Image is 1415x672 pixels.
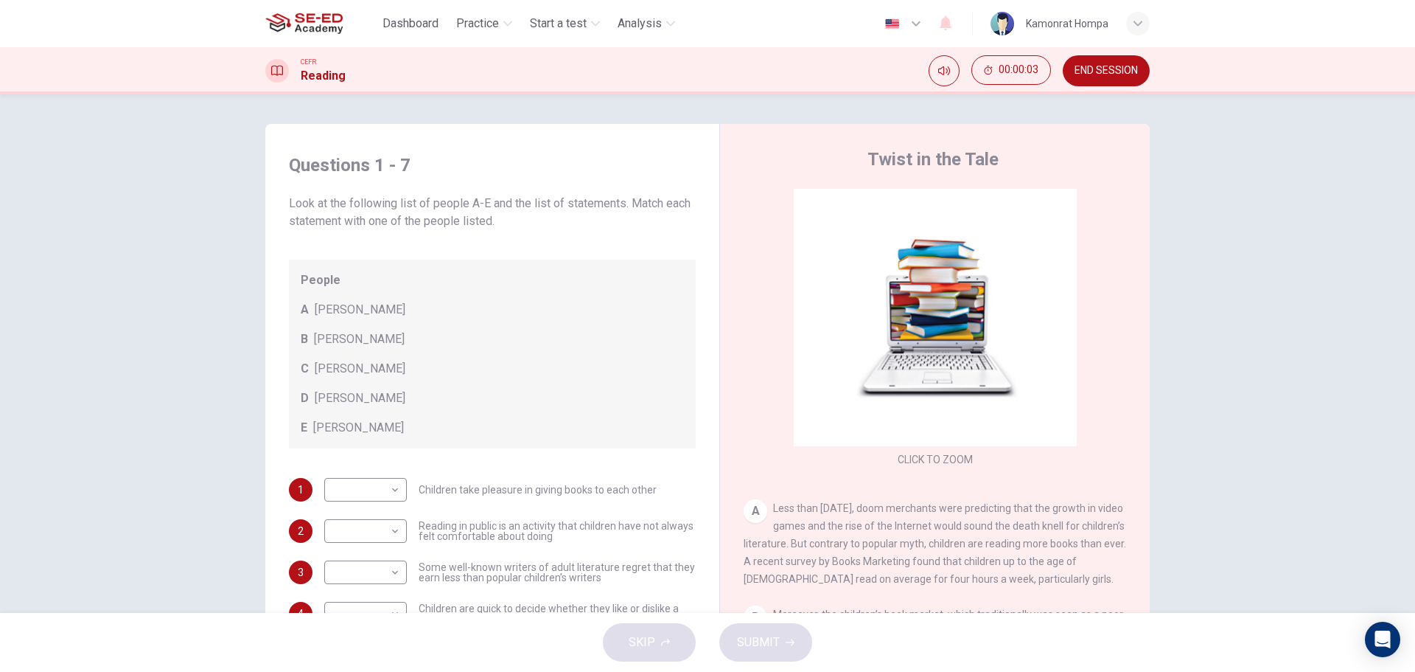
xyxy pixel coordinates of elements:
span: A [301,301,309,319]
span: Children take pleasure in giving books to each other [419,485,657,495]
div: Kamonrat Hompa [1026,15,1108,32]
span: END SESSION [1075,65,1138,77]
span: Children are quick to decide whether they like or dislike a book [419,603,696,624]
img: en [883,18,901,30]
img: SE-ED Academy logo [265,9,343,38]
span: Look at the following list of people A-E and the list of statements. Match each statement with on... [289,195,696,230]
span: 2 [298,526,304,536]
span: Analysis [618,15,662,32]
span: CEFR [301,57,316,67]
button: 00:00:03 [971,55,1051,85]
span: D [301,389,309,407]
span: Practice [456,15,499,32]
span: Start a test [530,15,587,32]
a: SE-ED Academy logo [265,9,377,38]
span: 00:00:03 [999,64,1038,76]
span: Less than [DATE], doom merchants were predicting that the growth in video games and the rise of t... [744,502,1126,585]
span: [PERSON_NAME] [314,330,405,348]
div: B [744,606,767,629]
div: Open Intercom Messenger [1365,622,1400,657]
img: Profile picture [990,12,1014,35]
span: [PERSON_NAME] [315,301,405,319]
span: [PERSON_NAME] [315,389,405,407]
button: Practice [450,10,518,37]
div: Hide [971,55,1051,86]
h4: Twist in the Tale [867,148,999,171]
span: C [301,360,309,378]
button: Dashboard [377,10,444,37]
span: [PERSON_NAME] [313,419,404,437]
span: People [301,271,684,289]
h4: Questions 1 - 7 [289,153,696,177]
span: B [301,330,308,348]
span: Some well-known writers of adult literature regret that they earn less than popular children’s wr... [419,562,696,583]
button: END SESSION [1063,55,1150,86]
h1: Reading [301,67,346,85]
button: Start a test [524,10,606,37]
span: 4 [298,609,304,619]
span: [PERSON_NAME] [315,360,405,378]
span: Dashboard [382,15,439,32]
span: 3 [298,567,304,578]
div: Mute [929,55,960,86]
span: E [301,419,307,437]
button: Analysis [612,10,681,37]
span: 1 [298,485,304,495]
span: Reading in public is an activity that children have not always felt comfortable about doing [419,521,696,541]
div: A [744,499,767,523]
